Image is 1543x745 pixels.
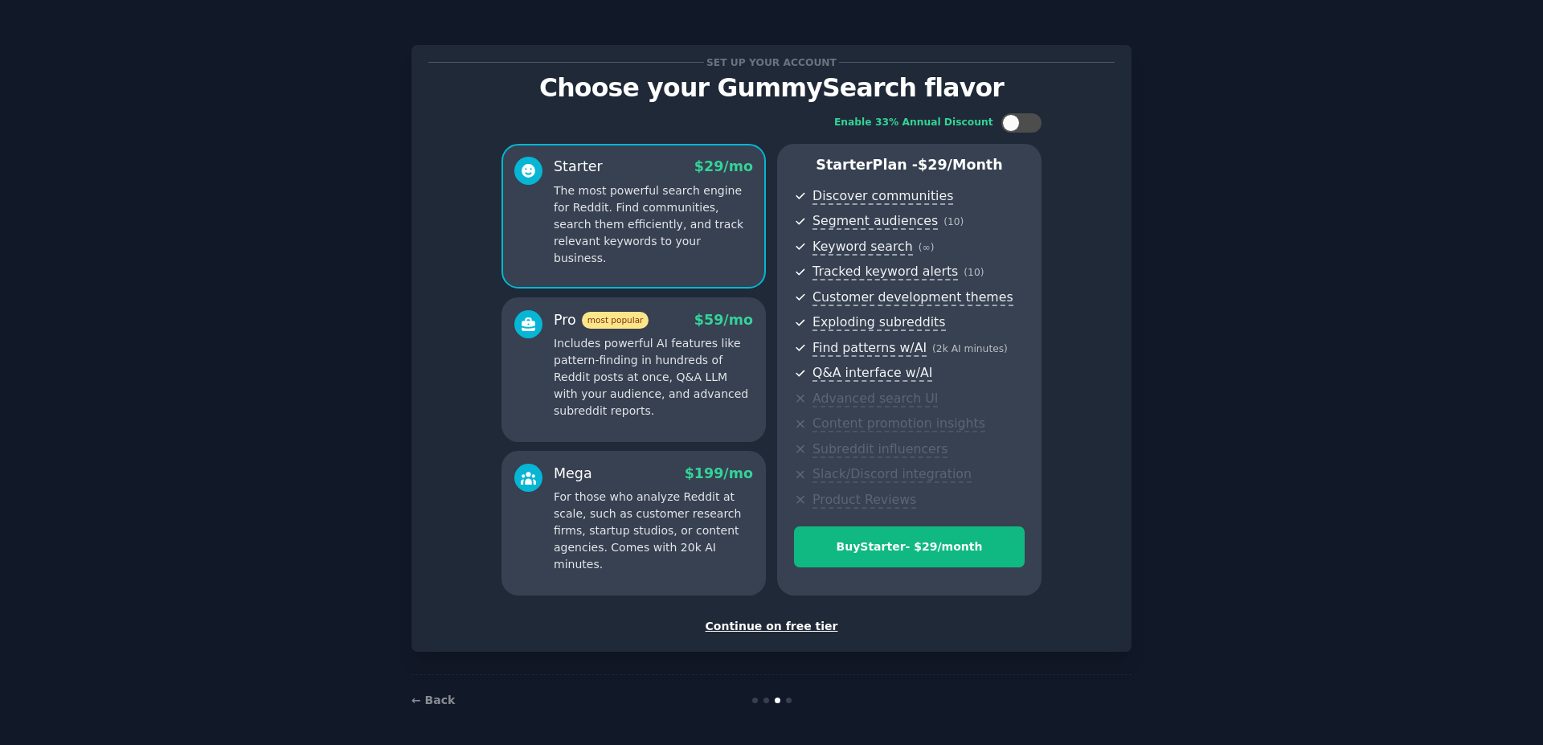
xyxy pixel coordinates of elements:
[428,618,1115,635] div: Continue on free tier
[554,310,649,330] div: Pro
[794,155,1025,175] p: Starter Plan -
[411,694,455,706] a: ← Back
[812,466,972,483] span: Slack/Discord integration
[554,464,592,484] div: Mega
[812,264,958,280] span: Tracked keyword alerts
[919,242,935,253] span: ( ∞ )
[812,441,947,458] span: Subreddit influencers
[932,343,1008,354] span: ( 2k AI minutes )
[964,267,984,278] span: ( 10 )
[554,335,753,420] p: Includes powerful AI features like pattern-finding in hundreds of Reddit posts at once, Q&A LLM w...
[918,157,1003,173] span: $ 29 /month
[943,216,964,227] span: ( 10 )
[812,239,913,256] span: Keyword search
[812,391,938,407] span: Advanced search UI
[794,526,1025,567] button: BuyStarter- $29/month
[554,182,753,267] p: The most powerful search engine for Reddit. Find communities, search them efficiently, and track ...
[812,340,927,357] span: Find patterns w/AI
[554,489,753,573] p: For those who analyze Reddit at scale, such as customer research firms, startup studios, or conte...
[812,314,945,331] span: Exploding subreddits
[554,157,603,177] div: Starter
[685,465,753,481] span: $ 199 /mo
[812,289,1013,306] span: Customer development themes
[812,492,916,509] span: Product Reviews
[694,158,753,174] span: $ 29 /mo
[795,538,1024,555] div: Buy Starter - $ 29 /month
[812,213,938,230] span: Segment audiences
[812,415,985,432] span: Content promotion insights
[582,312,649,329] span: most popular
[428,74,1115,102] p: Choose your GummySearch flavor
[704,54,840,71] span: Set up your account
[834,116,993,130] div: Enable 33% Annual Discount
[812,365,932,382] span: Q&A interface w/AI
[812,188,953,205] span: Discover communities
[694,312,753,328] span: $ 59 /mo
